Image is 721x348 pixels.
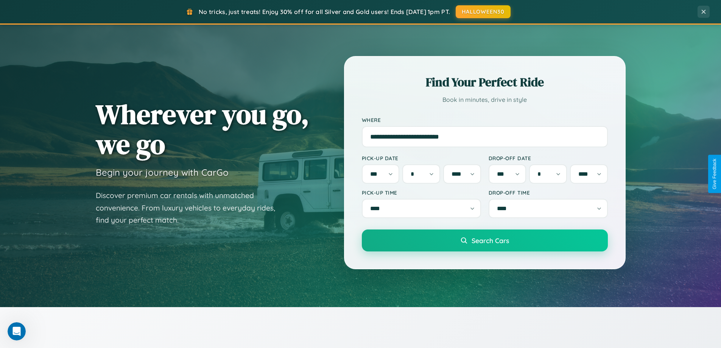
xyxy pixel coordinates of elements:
label: Pick-up Date [362,155,481,161]
label: Where [362,117,608,123]
p: Discover premium car rentals with unmatched convenience. From luxury vehicles to everyday rides, ... [96,189,285,226]
iframe: Intercom live chat [8,322,26,340]
label: Pick-up Time [362,189,481,196]
div: Give Feedback [712,159,717,189]
h3: Begin your journey with CarGo [96,167,229,178]
p: Book in minutes, drive in style [362,94,608,105]
label: Drop-off Date [489,155,608,161]
h2: Find Your Perfect Ride [362,74,608,91]
label: Drop-off Time [489,189,608,196]
span: No tricks, just treats! Enjoy 30% off for all Silver and Gold users! Ends [DATE] 1pm PT. [199,8,450,16]
button: Search Cars [362,229,608,251]
button: HALLOWEEN30 [456,5,511,18]
h1: Wherever you go, we go [96,99,309,159]
span: Search Cars [472,236,509,245]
